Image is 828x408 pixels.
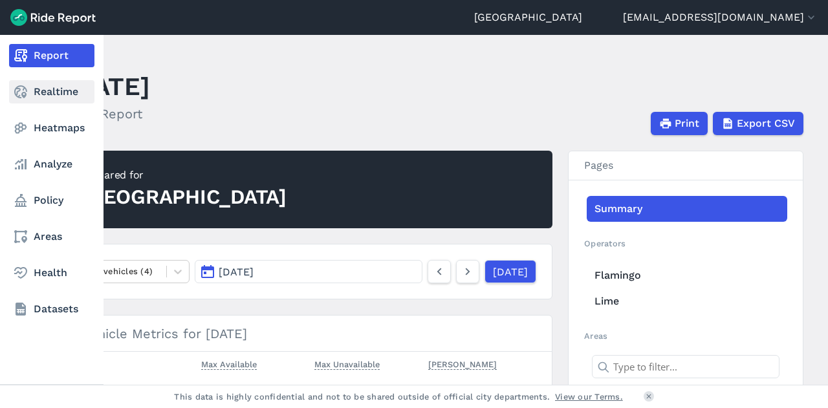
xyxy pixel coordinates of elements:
h1: [DATE] [66,69,150,104]
span: Print [675,116,699,131]
a: Policy [9,189,94,212]
div: [GEOGRAPHIC_DATA] [82,183,287,211]
a: [DATE] [485,260,536,283]
a: Health [9,261,94,285]
h3: Vehicle Metrics for [DATE] [67,316,552,352]
div: 1,527 [428,383,537,406]
span: Max Available [201,357,257,370]
a: Datasets [9,297,94,321]
h2: Daily Report [66,104,150,123]
div: 1,464 [201,383,305,406]
img: Ride Report [10,9,96,26]
a: Heatmaps [9,116,94,140]
button: Max Available [201,357,257,372]
span: [DATE] [219,266,254,278]
div: Prepared for [82,167,287,183]
h3: Pages [569,151,803,180]
button: [EMAIL_ADDRESS][DOMAIN_NAME] [623,10,818,25]
a: View our Terms. [555,391,623,403]
button: Max Unavailable [314,357,380,372]
span: [PERSON_NAME] [428,357,497,370]
a: Report [9,44,94,67]
h2: Operators [584,237,787,250]
a: [GEOGRAPHIC_DATA] [474,10,582,25]
button: Print [651,112,708,135]
div: 80 [314,383,418,406]
button: [PERSON_NAME] [428,357,497,372]
a: Analyze [9,153,94,176]
a: Lime [587,288,787,314]
button: [DATE] [195,260,422,283]
a: Summary [587,196,787,222]
span: Max Unavailable [314,357,380,370]
input: Type to filter... [592,355,779,378]
a: Flamingo [587,263,787,288]
a: Areas [9,225,94,248]
h2: Areas [584,330,787,342]
a: Realtime [9,80,94,103]
button: Export CSV [713,112,803,135]
span: Export CSV [737,116,795,131]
